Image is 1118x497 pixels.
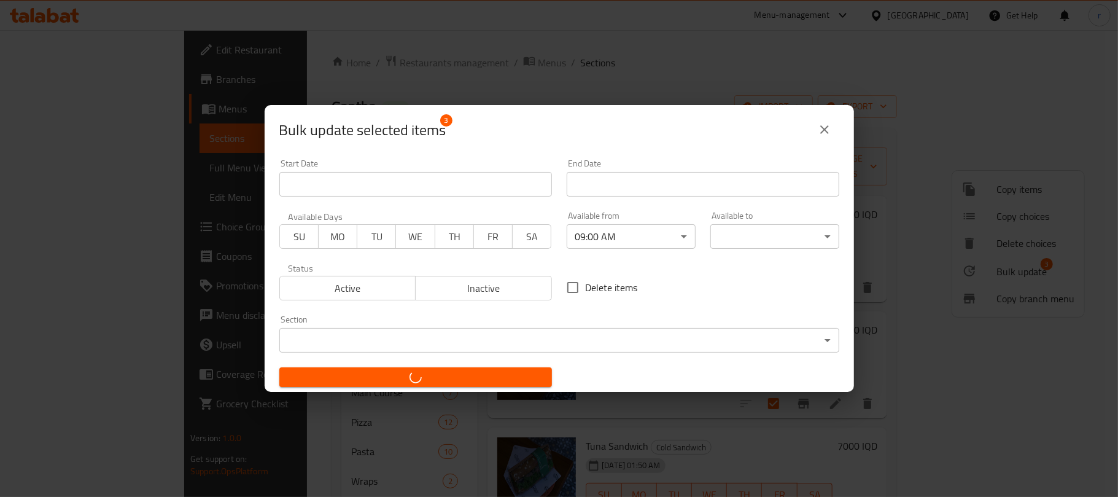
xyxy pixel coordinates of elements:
[440,114,452,127] span: 3
[285,228,314,246] span: SU
[479,228,508,246] span: FR
[512,224,551,249] button: SA
[362,228,391,246] span: TU
[518,228,546,246] span: SA
[435,224,474,249] button: TH
[279,328,839,353] div: ​
[810,115,839,144] button: close
[401,228,430,246] span: WE
[285,280,411,297] span: Active
[421,280,547,297] span: Inactive
[279,120,446,140] span: Selected items count
[440,228,469,246] span: TH
[279,276,416,300] button: Active
[710,224,839,249] div: ​
[279,224,319,249] button: SU
[586,280,638,295] span: Delete items
[567,224,696,249] div: 09:00 AM
[324,228,352,246] span: MO
[415,276,552,300] button: Inactive
[473,224,513,249] button: FR
[357,224,396,249] button: TU
[395,224,435,249] button: WE
[318,224,357,249] button: MO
